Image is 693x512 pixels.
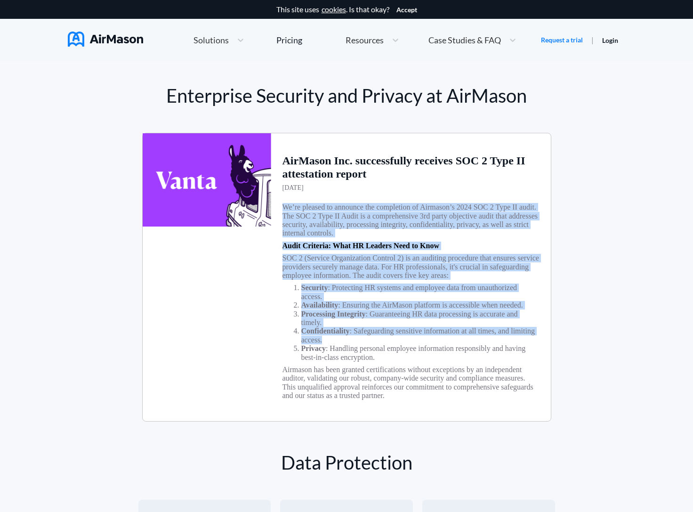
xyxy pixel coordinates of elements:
[301,310,540,327] li: : Guaranteeing HR data processing is accurate and timely.
[428,36,501,44] span: Case Studies & FAQ
[301,284,540,301] li: : Protecting HR systems and employee data from unauthorized access.
[301,344,540,362] li: : Handling personal employee information responsibly and having best-in-class encryption.
[301,284,328,292] span: Security
[301,310,366,318] span: Processing Integrity
[276,32,302,49] a: Pricing
[282,242,439,250] p: Audit Criteria: What HR Leaders Need to Know
[346,36,384,44] span: Resources
[193,36,229,44] span: Solutions
[301,327,350,335] span: Confidentiality
[142,85,551,106] h1: Enterprise Security and Privacy at AirMason
[282,366,540,400] h3: Airmason has been granted certifications without exceptions by an independent auditor, validating...
[541,35,583,45] a: Request a trial
[282,254,540,280] h3: SOC 2 (Service Organization Control 2) is an auditing procedure that ensures service providers se...
[68,32,143,47] img: AirMason Logo
[282,154,540,180] h1: AirMason Inc. successfully receives SOC 2 Type II attestation report
[276,36,302,44] div: Pricing
[322,5,346,14] a: cookies
[602,36,618,44] a: Login
[301,327,540,344] li: : Safeguarding sensitive information at all times, and limiting access.
[282,203,540,238] h3: We’re pleased to announce the completion of Airmason’s 2024 SOC 2 Type II audit. The SOC 2 Type I...
[396,6,417,14] button: Accept cookies
[143,133,271,227] img: Vanta Logo
[301,301,540,309] li: : Ensuring the AirMason platform is accessible when needed.
[301,301,338,309] span: Availability
[301,344,326,352] span: Privacy
[282,184,304,192] h3: [DATE]
[591,35,594,44] span: |
[138,452,555,500] h2: Data Protection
